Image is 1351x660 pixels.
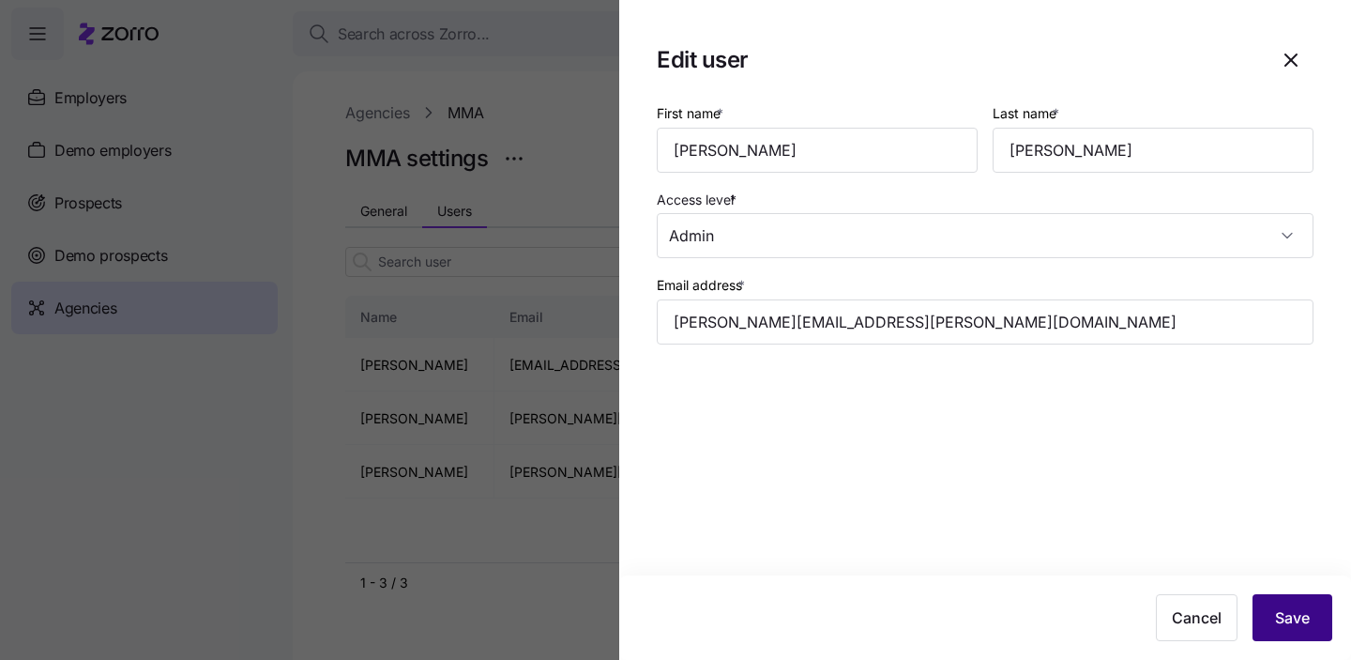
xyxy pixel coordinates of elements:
[657,190,740,210] label: Access level
[657,103,727,124] label: First name
[1156,594,1237,641] button: Cancel
[993,103,1063,124] label: Last name
[993,128,1313,173] input: Type last name
[657,299,1313,345] input: Type user email
[1172,606,1222,629] span: Cancel
[1275,606,1310,629] span: Save
[657,213,1313,258] input: Select access level
[657,45,1253,74] h1: Edit user
[657,128,978,173] input: Type first name
[657,275,749,296] label: Email address
[1252,594,1332,641] button: Save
